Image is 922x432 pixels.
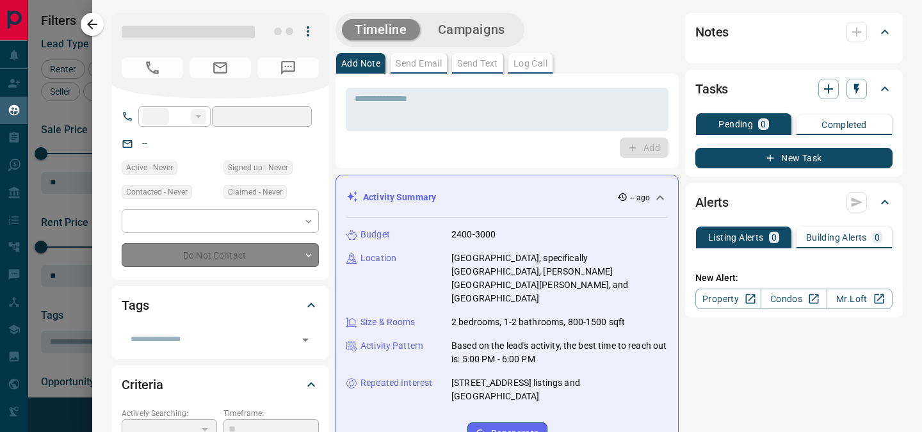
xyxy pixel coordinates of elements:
div: Tasks [695,74,893,104]
p: [GEOGRAPHIC_DATA], specifically [GEOGRAPHIC_DATA], [PERSON_NAME][GEOGRAPHIC_DATA][PERSON_NAME], a... [451,252,668,305]
p: Add Note [341,59,380,68]
button: New Task [695,148,893,168]
p: Listing Alerts [708,233,764,242]
p: Activity Summary [363,191,436,204]
div: Activity Summary-- ago [346,186,668,209]
h2: Alerts [695,192,729,212]
a: Property [695,289,761,309]
span: Contacted - Never [126,186,188,198]
h2: Tasks [695,79,728,99]
h2: Tags [122,295,149,316]
div: Tags [122,290,319,321]
a: -- [142,138,147,148]
p: Location [360,252,396,265]
div: Alerts [695,187,893,218]
div: Notes [695,17,893,47]
span: Signed up - Never [228,161,288,174]
p: [STREET_ADDRESS] listings and [GEOGRAPHIC_DATA] [451,376,668,403]
span: No Email [190,58,251,78]
button: Campaigns [425,19,518,40]
p: 0 [761,120,766,129]
span: No Number [122,58,183,78]
button: Timeline [342,19,420,40]
p: 0 [772,233,777,242]
div: Do Not Contact [122,243,319,267]
span: No Number [257,58,319,78]
p: 0 [875,233,880,242]
p: Based on the lead's activity, the best time to reach out is: 5:00 PM - 6:00 PM [451,339,668,366]
p: Size & Rooms [360,316,416,329]
a: Mr.Loft [827,289,893,309]
p: Building Alerts [806,233,867,242]
p: Repeated Interest [360,376,432,390]
span: Active - Never [126,161,173,174]
h2: Criteria [122,374,163,395]
p: 2 bedrooms, 1-2 bathrooms, 800-1500 sqft [451,316,625,329]
p: Pending [718,120,753,129]
p: Completed [821,120,867,129]
p: Budget [360,228,390,241]
p: New Alert: [695,271,893,285]
p: Timeframe: [223,408,319,419]
p: Actively Searching: [122,408,217,419]
p: 2400-3000 [451,228,496,241]
p: Activity Pattern [360,339,423,353]
a: Condos [761,289,827,309]
span: Claimed - Never [228,186,282,198]
h2: Notes [695,22,729,42]
p: -- ago [630,192,650,204]
button: Open [296,331,314,349]
div: Criteria [122,369,319,400]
